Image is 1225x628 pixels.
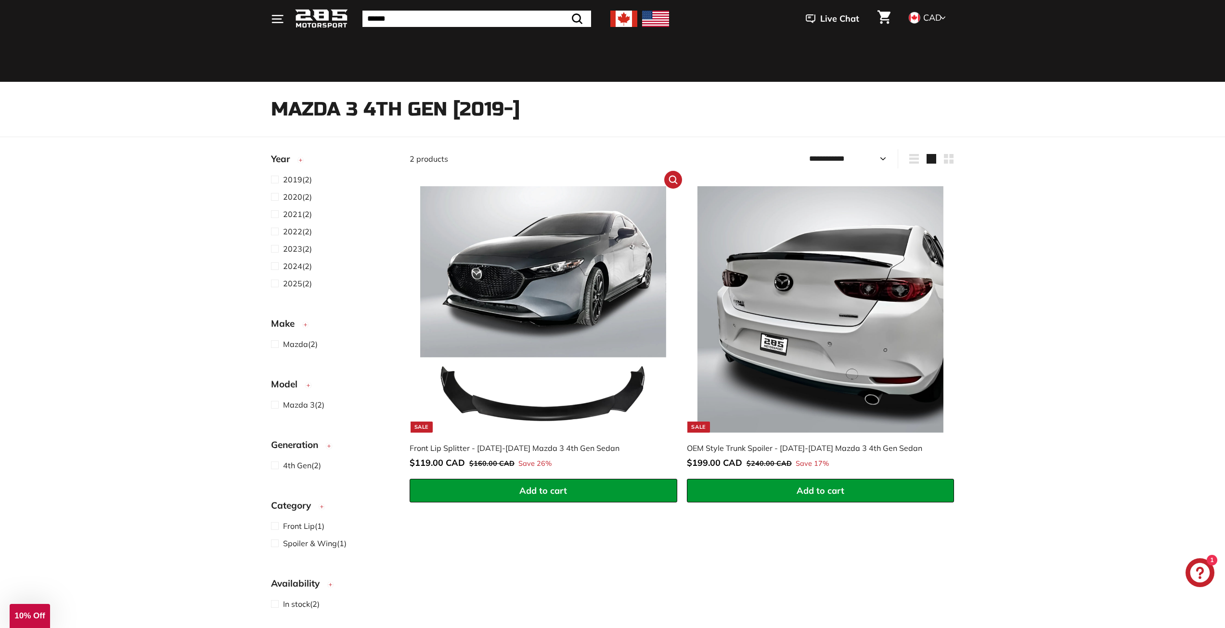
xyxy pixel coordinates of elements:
div: Sale [411,422,433,433]
span: $199.00 CAD [687,457,742,468]
span: Save 17% [796,459,829,469]
span: Save 26% [518,459,552,469]
span: (2) [283,399,324,410]
button: Year [271,149,394,173]
span: In stock [283,599,310,609]
span: 2022 [283,227,302,236]
div: Front Lip Splitter - [DATE]-[DATE] Mazda 3 4th Gen Sedan [410,442,668,454]
span: Mazda 3 [283,400,315,410]
button: Category [271,496,394,520]
a: Sale OEM Style Trunk Spoiler - [DATE]-[DATE] Mazda 3 4th Gen Sedan Save 17% [687,176,954,479]
button: Add to cart [687,479,954,503]
button: Add to cart [410,479,677,503]
span: $160.00 CAD [469,459,515,468]
div: OEM Style Trunk Spoiler - [DATE]-[DATE] Mazda 3 4th Gen Sedan [687,442,945,454]
span: Generation [271,438,325,452]
a: Cart [872,2,896,35]
span: 2021 [283,209,302,219]
div: 2 products [410,153,682,165]
span: Add to cart [797,485,844,496]
input: Search [362,11,591,27]
span: (1) [283,538,347,549]
span: (2) [283,174,312,185]
a: Sale Front Lip Splitter - [DATE]-[DATE] Mazda 3 4th Gen Sedan Save 26% [410,176,677,479]
h1: Mazda 3 4th Gen [2019-] [271,99,954,120]
span: Category [271,499,318,513]
span: Availability [271,577,327,590]
span: 2020 [283,192,302,202]
span: (2) [283,260,312,272]
span: 10% Off [14,611,45,620]
span: 2023 [283,244,302,254]
img: Logo_285_Motorsport_areodynamics_components [295,8,348,30]
span: 2024 [283,261,302,271]
span: $240.00 CAD [747,459,792,468]
button: Generation [271,435,394,459]
span: Front Lip [283,521,315,531]
span: (1) [283,520,324,532]
span: $119.00 CAD [410,457,465,468]
span: (2) [283,226,312,237]
button: Model [271,374,394,398]
span: 4th Gen [283,461,311,470]
span: (2) [283,243,312,255]
div: 10% Off [10,604,50,628]
inbox-online-store-chat: Shopify online store chat [1183,558,1217,590]
span: (2) [283,191,312,203]
span: Live Chat [820,13,859,25]
span: Spoiler & Wing [283,538,337,548]
div: Sale [687,422,709,433]
span: CAD [923,12,941,23]
span: 2025 [283,279,302,288]
span: Mazda [283,339,308,349]
span: (2) [283,460,321,471]
span: 2019 [283,175,302,184]
span: (2) [283,598,320,610]
button: Live Chat [793,7,872,31]
button: Make [271,314,394,338]
span: (2) [283,278,312,289]
span: Make [271,317,302,331]
span: Add to cart [519,485,567,496]
span: (2) [283,338,318,350]
button: Availability [271,574,394,598]
span: Year [271,152,297,166]
span: (2) [283,208,312,220]
span: Model [271,377,305,391]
